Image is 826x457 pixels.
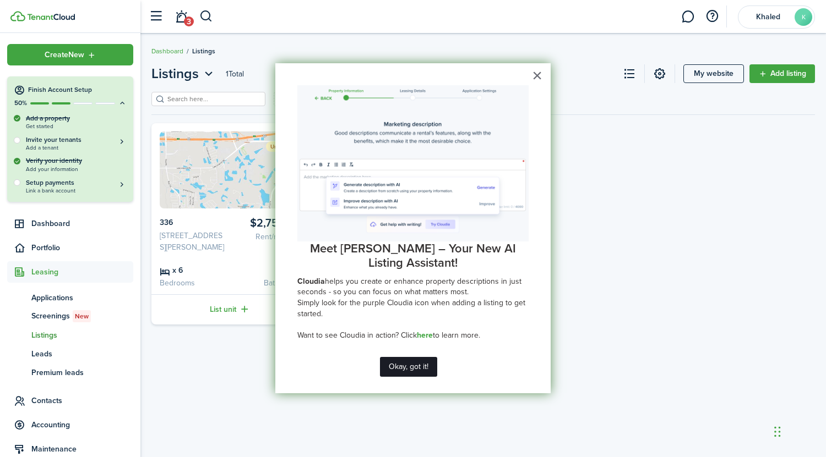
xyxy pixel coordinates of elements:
h5: Invite your tenants [26,135,127,145]
a: List unit [151,294,309,324]
h3: Meet [PERSON_NAME] – Your New AI Listing Assistant! [297,241,529,271]
button: Search [199,7,213,26]
h5: Setup payments [26,178,127,188]
status: Unlisted [266,141,295,152]
input: Search here... [165,94,262,104]
button: Open resource center [703,7,721,26]
header-page-total: 1 Total [226,68,244,80]
span: Leads [31,348,133,360]
a: Dashboard [151,46,183,56]
iframe: Chat Widget [771,404,826,457]
card-listing-title: x 6 [160,264,226,276]
a: My website [683,64,744,83]
div: Toggle steps [7,113,133,202]
a: here [417,329,433,341]
img: TenantCloud [10,11,25,21]
span: Khaled [746,13,790,21]
span: Add a tenant [26,145,127,151]
button: Close [532,67,542,84]
button: Open menu [151,64,216,84]
a: Messaging [677,3,698,31]
a: Add listing [749,64,815,83]
span: Portfolio [31,242,133,254]
span: Dashboard [31,218,133,229]
span: Accounting [31,419,133,431]
card-listing-description: Bathrooms [235,277,301,289]
span: Listings [31,329,133,341]
span: Create New [45,51,84,59]
p: Simply look for the purple Cloudia icon when adding a listing to get started. [297,298,529,319]
card-listing-title: 336 [160,217,226,228]
span: Want to see Cloudia in action? Click [297,329,417,341]
card-listing-title: $2,750.00 [235,217,301,229]
card-listing-title: x 3 [235,264,301,276]
button: Okay, got it! [380,357,437,377]
span: Maintenance [31,443,133,455]
leasing-header-page-nav: Listings [151,64,216,84]
avatar-text: K [795,8,812,26]
a: Notifications [171,3,192,31]
span: Listings [192,46,215,56]
p: 50% [14,98,28,108]
span: Applications [31,292,133,304]
span: Link a bank account [26,188,127,194]
card-listing-description: Rent/monthly [235,231,301,243]
filter-tag: Open filter [274,92,314,106]
button: Open sidebar [145,6,166,27]
span: 3 [184,16,194,26]
button: Open menu [7,44,133,65]
img: TenantCloud [27,14,75,20]
card-listing-description: Bedrooms [160,277,226,289]
h4: Finish Account Setup [28,85,127,95]
div: Drag [774,415,781,448]
button: Toggle steps [7,76,133,108]
span: New [75,311,89,321]
span: helps you create or enhance property descriptions in just seconds - so you can focus on what matt... [297,276,524,298]
span: Leasing [31,266,133,278]
span: Premium leads [31,367,133,378]
span: Screenings [31,310,133,322]
span: Contacts [31,395,133,406]
card-listing-description: [STREET_ADDRESS][PERSON_NAME] [160,230,226,253]
span: to learn more. [433,329,480,341]
strong: Cloudia [297,276,325,287]
span: Listings [151,64,199,84]
img: Listing avatar [160,131,301,208]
